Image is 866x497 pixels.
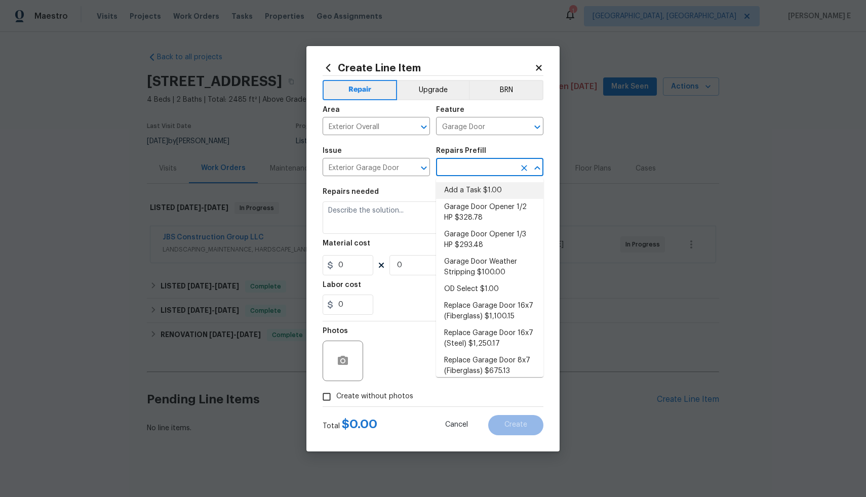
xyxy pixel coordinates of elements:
[417,161,431,175] button: Open
[436,325,543,352] li: Replace Garage Door 16x7 (Steel) $1,250.17
[323,147,342,154] h5: Issue
[436,147,486,154] h5: Repairs Prefill
[488,415,543,435] button: Create
[436,352,543,380] li: Replace Garage Door 8x7 (Fiberglass) $675.13
[469,80,543,100] button: BRN
[323,281,361,288] h5: Labor cost
[323,240,370,247] h5: Material cost
[436,298,543,325] li: Replace Garage Door 16x7 (Fiberglass) $1,100.15
[436,106,464,113] h5: Feature
[436,254,543,281] li: Garage Door Weather Stripping $100.00
[323,80,397,100] button: Repair
[517,161,531,175] button: Clear
[445,421,468,429] span: Cancel
[436,226,543,254] li: Garage Door Opener 1/3 HP $293.48
[530,161,544,175] button: Close
[429,415,484,435] button: Cancel
[436,199,543,226] li: Garage Door Opener 1/2 HP $328.78
[436,281,543,298] li: OD Select $1.00
[342,418,377,430] span: $ 0.00
[323,106,340,113] h5: Area
[323,419,377,431] div: Total
[530,120,544,134] button: Open
[336,391,413,402] span: Create without photos
[417,120,431,134] button: Open
[436,182,543,199] li: Add a Task $1.00
[323,62,534,73] h2: Create Line Item
[397,80,469,100] button: Upgrade
[504,421,527,429] span: Create
[323,327,348,335] h5: Photos
[323,188,379,195] h5: Repairs needed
